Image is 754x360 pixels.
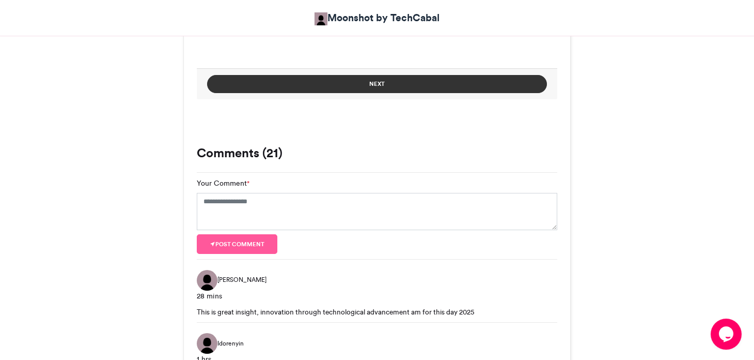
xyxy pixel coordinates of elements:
button: Post comment [197,234,277,254]
img: GBENGA [197,270,217,291]
span: Idorenyin [217,339,244,348]
img: Idorenyin [197,333,217,354]
span: [PERSON_NAME] [217,275,266,284]
h3: Comments (21) [197,147,557,159]
a: Moonshot by TechCabal [315,10,439,25]
div: 28 mins [197,291,557,302]
button: Next [207,75,547,93]
img: Moonshot by TechCabal [315,12,327,25]
div: This is great insight, innovation through technological advancement am for this day 2025 [197,307,557,317]
label: Your Comment [197,178,249,189]
iframe: chat widget [711,319,744,350]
